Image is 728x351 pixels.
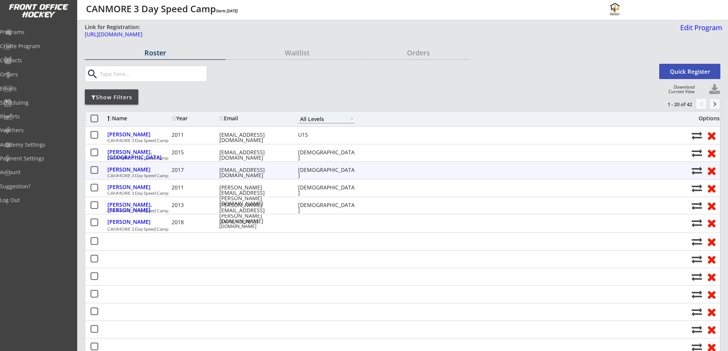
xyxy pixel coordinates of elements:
[692,289,702,299] button: Move player
[704,182,718,194] button: Remove from roster (no refund)
[107,149,170,160] div: [PERSON_NAME], [GEOGRAPHIC_DATA]
[219,167,288,178] div: [EMAIL_ADDRESS][DOMAIN_NAME]
[704,147,718,159] button: Remove from roster (no refund)
[692,272,702,282] button: Move player
[696,98,707,110] button: chevron_left
[298,167,355,178] div: [DEMOGRAPHIC_DATA]
[704,129,718,141] button: Remove from roster (no refund)
[85,49,226,56] div: Roster
[85,94,138,101] div: Show Filters
[677,24,722,31] div: Edit Program
[298,150,355,160] div: [DEMOGRAPHIC_DATA]
[692,307,702,317] button: Move player
[692,254,702,264] button: Move player
[85,32,470,37] div: [URL][DOMAIN_NAME]
[219,185,288,206] div: [PERSON_NAME][EMAIL_ADDRESS][PERSON_NAME][DOMAIN_NAME]
[107,156,687,160] div: CANMORE 3 Day Speed Camp
[107,202,170,213] div: [PERSON_NAME], [PERSON_NAME]
[298,132,355,137] div: U15
[652,101,692,108] div: 1 - 20 of 42
[172,185,217,190] div: 2011
[692,236,702,247] button: Move player
[704,236,718,247] button: Remove from roster (no refund)
[704,165,718,176] button: Remove from roster (no refund)
[172,116,217,121] div: Year
[692,165,702,176] button: Move player
[172,167,217,173] div: 2017
[704,324,718,335] button: Remove from roster (no refund)
[107,191,687,196] div: CANMORE 3 Day Speed Camp
[219,202,288,224] div: [PERSON_NAME][EMAIL_ADDRESS][PERSON_NAME][DOMAIN_NAME]
[704,200,718,212] button: Remove from roster (no refund)
[692,130,702,141] button: Move player
[692,183,702,193] button: Move player
[85,23,141,31] div: Link for Registration:
[107,132,170,137] div: [PERSON_NAME]
[98,66,208,81] input: Type here...
[219,132,288,143] div: [EMAIL_ADDRESS][DOMAIN_NAME]
[219,150,288,160] div: [EMAIL_ADDRESS][DOMAIN_NAME]
[665,85,695,94] div: Download Current View
[172,150,217,155] div: 2015
[107,173,687,178] div: CANMORE 3 Day Speed Camp
[86,68,99,80] button: search
[659,64,720,79] button: Quick Register
[692,324,702,335] button: Move player
[704,288,718,300] button: Remove from roster (no refund)
[298,202,355,213] div: [DEMOGRAPHIC_DATA]
[704,306,718,318] button: Remove from roster (no refund)
[709,84,720,95] button: Click to download full roster. Your browser settings may try to block it, check your security set...
[692,148,702,158] button: Move player
[368,49,469,56] div: Orders
[704,217,718,229] button: Remove from roster (no refund)
[298,185,355,196] div: [DEMOGRAPHIC_DATA]
[107,219,170,225] div: [PERSON_NAME]
[107,227,687,231] div: CANMORE 3 Day Speed Camp
[219,220,288,229] div: [EMAIL_ADDRESS][DOMAIN_NAME]
[107,138,687,143] div: CANMORE 3 Day Speed Camp
[692,116,720,121] div: Options
[226,49,367,56] div: Waitlist
[704,253,718,265] button: Remove from roster (no refund)
[107,209,687,213] div: CANMORE 3 Day Speed Camp
[172,202,217,208] div: 2013
[172,220,217,225] div: 2018
[107,116,170,121] div: Name
[107,184,170,190] div: [PERSON_NAME]
[107,167,170,172] div: [PERSON_NAME]
[692,201,702,211] button: Move player
[172,132,217,137] div: 2011
[704,271,718,283] button: Remove from roster (no refund)
[709,98,720,110] button: keyboard_arrow_right
[85,32,470,41] a: [URL][DOMAIN_NAME]
[219,116,288,121] div: Email
[692,218,702,228] button: Move player
[216,8,238,13] em: Starts [DATE]
[677,24,722,37] a: Edit Program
